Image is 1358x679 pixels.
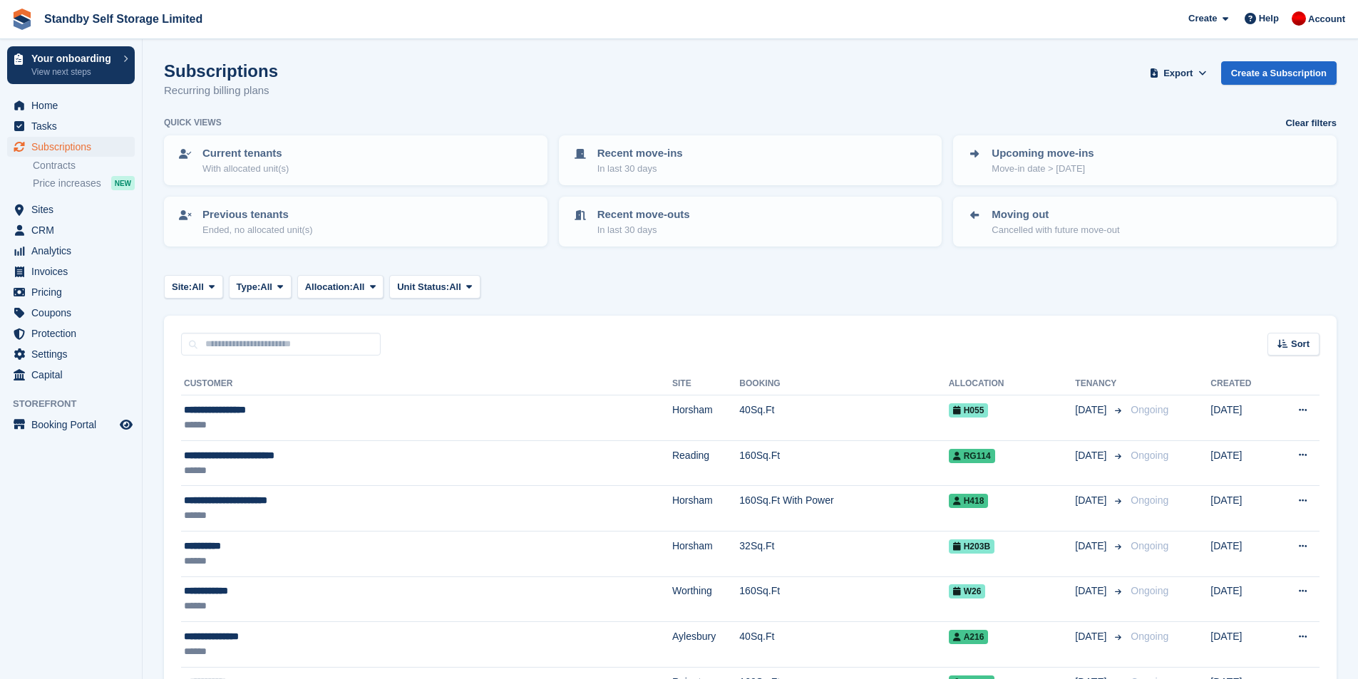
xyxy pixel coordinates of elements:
p: Current tenants [202,145,289,162]
a: menu [7,220,135,240]
span: Pricing [31,282,117,302]
p: Your onboarding [31,53,116,63]
span: H203B [949,539,994,554]
a: Current tenants With allocated unit(s) [165,137,546,184]
th: Booking [739,373,948,395]
span: Ongoing [1131,631,1168,642]
td: [DATE] [1210,531,1273,576]
span: Ongoing [1131,540,1168,551]
a: Clear filters [1285,116,1337,130]
span: Help [1259,11,1279,26]
a: menu [7,415,135,435]
td: 160Sq.Ft With Power [739,486,948,532]
a: Upcoming move-ins Move-in date > [DATE] [955,137,1335,184]
span: Coupons [31,303,117,323]
span: Create [1188,11,1217,26]
p: Recent move-ins [597,145,683,162]
span: Sort [1291,337,1310,351]
a: Preview store [118,416,135,433]
a: Standby Self Storage Limited [38,7,208,31]
td: 40Sq.Ft [739,622,948,668]
p: Ended, no allocated unit(s) [202,223,313,237]
span: Export [1163,66,1193,81]
span: H055 [949,403,989,418]
a: Recent move-ins In last 30 days [560,137,941,184]
th: Site [672,373,739,395]
p: Upcoming move-ins [992,145,1094,162]
a: Create a Subscription [1221,61,1337,85]
p: Recent move-outs [597,207,690,223]
span: Tasks [31,116,117,136]
td: 40Sq.Ft [739,395,948,441]
span: A216 [949,630,989,644]
th: Tenancy [1075,373,1125,395]
a: menu [7,261,135,281]
span: [DATE] [1075,448,1109,463]
a: menu [7,137,135,157]
p: In last 30 days [597,162,683,176]
span: Booking Portal [31,415,117,435]
p: View next steps [31,66,116,78]
td: Horsham [672,531,739,576]
td: Horsham [672,395,739,441]
span: All [192,280,204,294]
p: In last 30 days [597,223,690,237]
span: CRM [31,220,117,240]
p: Moving out [992,207,1119,223]
button: Export [1147,61,1210,85]
span: Ongoing [1131,450,1168,461]
a: Moving out Cancelled with future move-out [955,198,1335,245]
span: Home [31,95,117,115]
span: Ongoing [1131,585,1168,596]
span: Sites [31,199,117,219]
span: Analytics [31,241,117,261]
td: Worthing [672,576,739,622]
a: Previous tenants Ended, no allocated unit(s) [165,198,546,245]
span: Subscriptions [31,137,117,157]
span: Account [1308,12,1345,26]
p: Cancelled with future move-out [992,223,1119,237]
td: Aylesbury [672,622,739,668]
td: [DATE] [1210,440,1273,486]
th: Allocation [949,373,1076,395]
td: 160Sq.Ft [739,576,948,622]
span: Storefront [13,397,142,411]
a: Contracts [33,159,135,172]
span: Protection [31,323,117,343]
a: menu [7,116,135,136]
h6: Quick views [164,116,222,129]
span: [DATE] [1075,584,1109,598]
span: Price increases [33,177,101,190]
a: Recent move-outs In last 30 days [560,198,941,245]
a: menu [7,199,135,219]
td: [DATE] [1210,395,1273,441]
a: menu [7,95,135,115]
span: All [353,280,365,294]
a: menu [7,323,135,343]
button: Allocation: All [297,275,384,299]
th: Created [1210,373,1273,395]
span: [DATE] [1075,493,1109,508]
a: menu [7,241,135,261]
button: Unit Status: All [389,275,480,299]
span: All [260,280,272,294]
td: Reading [672,440,739,486]
span: [DATE] [1075,403,1109,418]
p: Recurring billing plans [164,83,278,99]
td: 160Sq.Ft [739,440,948,486]
img: stora-icon-8386f47178a22dfd0bd8f6a31ec36ba5ce8667c1dd55bd0f319d3a0aa187defe.svg [11,9,33,30]
img: Aaron Winter [1292,11,1306,26]
span: [DATE] [1075,539,1109,554]
td: [DATE] [1210,576,1273,622]
span: Site: [172,280,192,294]
span: Allocation: [305,280,353,294]
span: Settings [31,344,117,364]
span: [DATE] [1075,629,1109,644]
a: menu [7,344,135,364]
span: Capital [31,365,117,385]
a: Price increases NEW [33,175,135,191]
p: Previous tenants [202,207,313,223]
span: Invoices [31,261,117,281]
span: Type: [237,280,261,294]
button: Type: All [229,275,292,299]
